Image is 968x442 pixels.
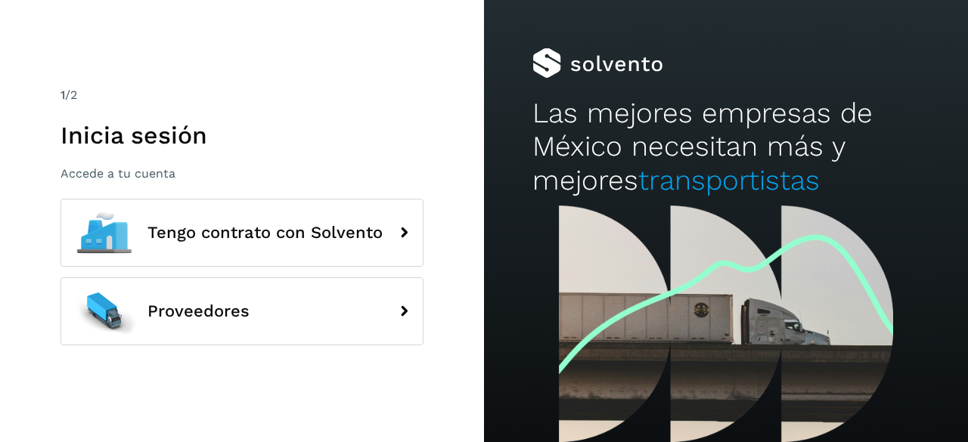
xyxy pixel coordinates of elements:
span: 1 [60,88,65,102]
h1: Inicia sesión [60,121,423,150]
span: transportistas [638,164,820,196]
div: /2 [60,86,423,104]
span: Proveedores [147,302,250,320]
button: Tengo contrato con Solvento [60,199,423,267]
span: Tengo contrato con Solvento [147,224,383,242]
p: Accede a tu cuenta [60,166,423,181]
h2: Las mejores empresas de México necesitan más y mejores [532,97,920,197]
button: Proveedores [60,277,423,345]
